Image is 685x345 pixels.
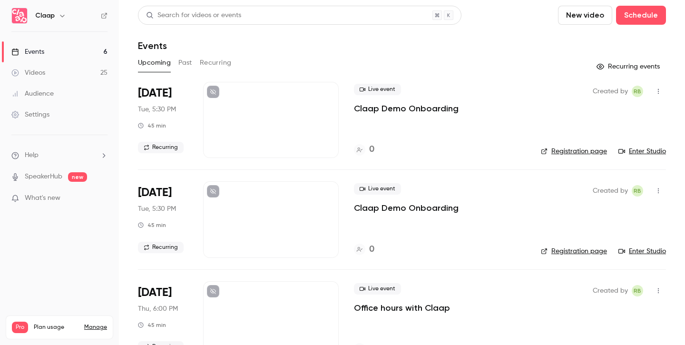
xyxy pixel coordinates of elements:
[593,86,628,97] span: Created by
[592,59,666,74] button: Recurring events
[634,86,641,97] span: RB
[11,68,45,78] div: Videos
[12,322,28,333] span: Pro
[200,55,232,70] button: Recurring
[138,181,188,257] div: Sep 23 Tue, 5:30 PM (Europe/Paris)
[632,86,643,97] span: Robin Bonduelle
[25,172,62,182] a: SpeakerHub
[138,82,188,158] div: Sep 16 Tue, 5:30 PM (Europe/Paris)
[354,84,401,95] span: Live event
[138,40,167,51] h1: Events
[369,243,374,256] h4: 0
[634,285,641,296] span: RB
[178,55,192,70] button: Past
[354,202,459,214] a: Claap Demo Onboarding
[138,185,172,200] span: [DATE]
[138,242,184,253] span: Recurring
[68,172,87,182] span: new
[35,11,55,20] h6: Claap
[138,55,171,70] button: Upcoming
[354,302,450,314] a: Office hours with Claap
[12,8,27,23] img: Claap
[354,283,401,295] span: Live event
[138,105,176,114] span: Tue, 5:30 PM
[84,324,107,331] a: Manage
[634,185,641,197] span: RB
[369,143,374,156] h4: 0
[354,183,401,195] span: Live event
[25,193,60,203] span: What's new
[541,246,607,256] a: Registration page
[96,194,108,203] iframe: Noticeable Trigger
[354,103,459,114] a: Claap Demo Onboarding
[25,150,39,160] span: Help
[354,243,374,256] a: 0
[138,221,166,229] div: 45 min
[616,6,666,25] button: Schedule
[138,142,184,153] span: Recurring
[618,147,666,156] a: Enter Studio
[618,246,666,256] a: Enter Studio
[593,185,628,197] span: Created by
[138,304,178,314] span: Thu, 6:00 PM
[11,150,108,160] li: help-dropdown-opener
[11,89,54,99] div: Audience
[138,122,166,129] div: 45 min
[138,285,172,300] span: [DATE]
[11,47,44,57] div: Events
[138,86,172,101] span: [DATE]
[138,321,166,329] div: 45 min
[558,6,612,25] button: New video
[354,143,374,156] a: 0
[138,204,176,214] span: Tue, 5:30 PM
[593,285,628,296] span: Created by
[632,185,643,197] span: Robin Bonduelle
[146,10,241,20] div: Search for videos or events
[541,147,607,156] a: Registration page
[34,324,78,331] span: Plan usage
[11,110,49,119] div: Settings
[632,285,643,296] span: Robin Bonduelle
